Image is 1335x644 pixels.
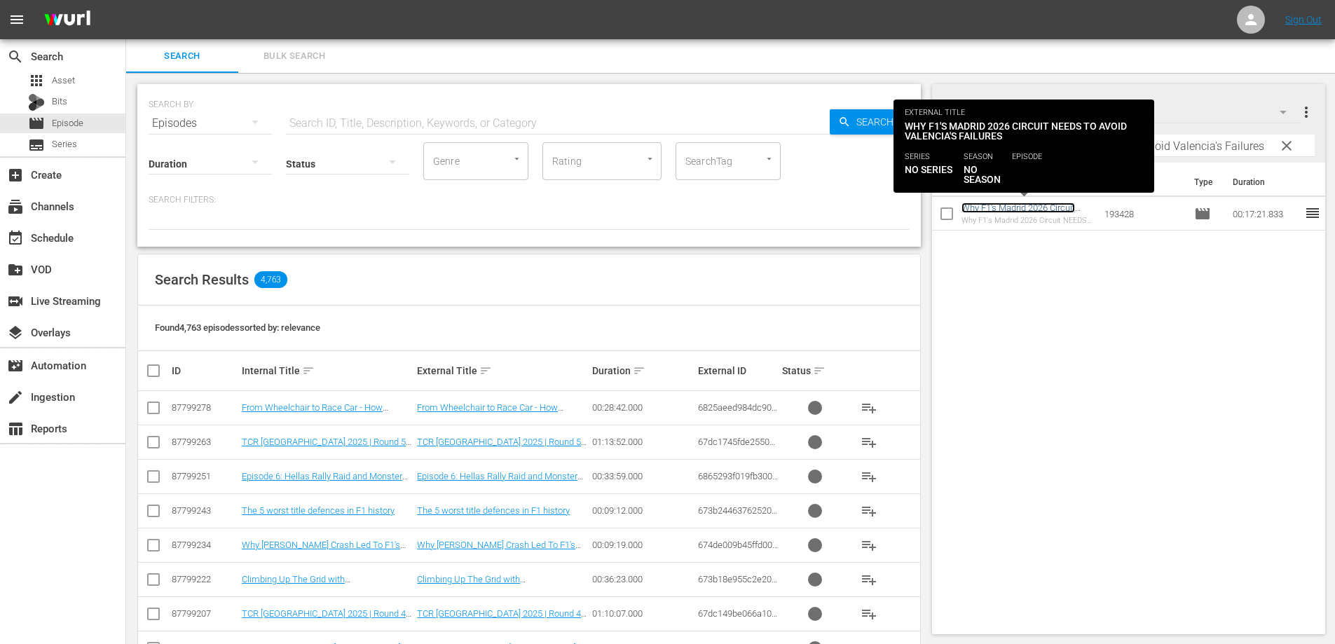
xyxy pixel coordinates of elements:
span: Asset [52,74,75,88]
div: 00:33:59.000 [592,471,693,481]
span: playlist_add [861,434,877,451]
div: Internal Title [242,362,413,379]
a: Sign Out [1285,14,1322,25]
span: 67dc149be066a10001602fa5 [698,608,777,629]
span: 67dc1745fde255000159f8b2 [698,437,775,458]
span: playlist_add [861,571,877,588]
span: Bulk Search [247,48,342,64]
span: playlist_add [861,605,877,622]
button: playlist_add [852,528,886,562]
button: playlist_add [852,494,886,528]
span: more_vert [1298,104,1315,121]
div: 00:09:19.000 [592,540,693,550]
span: Search [851,109,905,135]
button: Open [510,152,523,165]
th: Type [1186,163,1224,202]
div: Why F1's Madrid 2026 Circuit NEEDS to Avoid Valencia's Failures [961,216,1094,225]
a: Climbing Up The Grid with [PERSON_NAME], [PERSON_NAME] F1 Team Principal [417,574,568,605]
span: 674de009b45ffd001a871b8a [698,540,778,561]
span: Search [7,48,24,65]
span: Episode [1194,205,1211,222]
div: 87799222 [172,574,238,584]
span: Reports [7,420,24,437]
span: Series [28,137,45,153]
span: playlist_add [861,468,877,485]
div: External ID [698,365,778,376]
div: 00:09:12.000 [592,505,693,516]
a: TCR [GEOGRAPHIC_DATA] 2025 | Round 5: Mercedes - Race 1 [242,437,411,458]
span: 4,763 [254,271,287,288]
a: Episode 6: Hellas Rally Raid and Monster Jam [417,471,583,492]
a: Episode 6: Hellas Rally Raid and Monster Jam [242,471,408,492]
a: The 5 worst title defences in F1 history [242,505,395,516]
button: playlist_add [852,597,886,631]
span: Ingestion [7,389,24,406]
button: Open [762,152,776,165]
div: Episodes [149,104,272,143]
a: From Wheelchair to Race Car - How [PERSON_NAME] Overcame the Odds [417,402,566,423]
button: playlist_add [852,391,886,425]
p: Search Filters: [149,194,910,206]
a: The 5 worst title defences in F1 history [417,505,570,516]
button: Open [643,152,657,165]
div: 00:28:42.000 [592,402,693,413]
span: 6865293f019fb3000150d49b [698,471,778,492]
span: Episode [28,115,45,132]
div: Status [782,362,848,379]
span: Series [52,137,77,151]
div: 87799251 [172,471,238,481]
span: Automation [7,357,24,374]
span: clear [1278,137,1295,154]
span: Search [135,48,230,64]
a: TCR [GEOGRAPHIC_DATA] 2025 | Round 4: Termas de Río Hondo - Race 1 [417,608,587,629]
div: 87799234 [172,540,238,550]
div: Default Workspace [943,93,1300,132]
span: Create [7,167,24,184]
span: sort [813,364,826,377]
div: 87799278 [172,402,238,413]
div: 00:36:23.000 [592,574,693,584]
a: From Wheelchair to Race Car - How [PERSON_NAME] Overcame the Odds [242,402,390,423]
span: Search Results [155,271,249,288]
span: VOD [7,261,24,278]
button: clear [1275,134,1297,156]
span: 1169 [1066,99,1097,128]
span: Bits [52,95,67,109]
div: ID [172,365,238,376]
div: Duration [592,362,693,379]
a: TCR [GEOGRAPHIC_DATA] 2025 | Round 5: Mercedes - Race 1 [417,437,587,458]
span: playlist_add [861,502,877,519]
span: Asset [28,72,45,89]
span: sort [633,364,645,377]
div: 87799207 [172,608,238,619]
span: reorder [1304,205,1321,221]
button: playlist_add [852,563,886,596]
span: playlist_add [861,537,877,554]
button: more_vert [1298,95,1315,129]
a: Why F1's Madrid 2026 Circuit NEEDS to Avoid Valencia's Failures [961,203,1075,234]
th: Ext. ID [1097,163,1186,202]
span: sort [479,364,492,377]
span: Found 4,763 episodes sorted by: relevance [155,322,320,333]
div: Bits [28,94,45,111]
button: playlist_add [852,425,886,459]
a: TCR [GEOGRAPHIC_DATA] 2025 | Round 4: Termas de Río Hondo - Race 1 [242,608,411,629]
img: ans4CAIJ8jUAAAAAAAAAAAAAAAAAAAAAAAAgQb4GAAAAAAAAAAAAAAAAAAAAAAAAJMjXAAAAAAAAAAAAAAAAAAAAAAAAgAT5G... [34,4,101,36]
span: Overlays [7,324,24,341]
td: 193428 [1099,197,1189,231]
span: 673b18e955c2e2001193ee26 [698,574,777,595]
a: Why [PERSON_NAME] Crash Led To F1's Greatest Ever Comeback [242,540,406,561]
span: menu [8,11,25,28]
th: Duration [1224,163,1308,202]
span: playlist_add [861,399,877,416]
div: External Title [417,362,588,379]
span: Channels [7,198,24,215]
button: playlist_add [852,460,886,493]
span: 6825aeed984dc900014e6f33 [698,402,777,423]
th: Title [961,163,1097,202]
div: 87799243 [172,505,238,516]
a: Why [PERSON_NAME] Crash Led To F1's Greatest Ever Comeback [417,540,581,561]
td: 00:17:21.833 [1227,197,1304,231]
span: sort [302,364,315,377]
div: 01:13:52.000 [592,437,693,447]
